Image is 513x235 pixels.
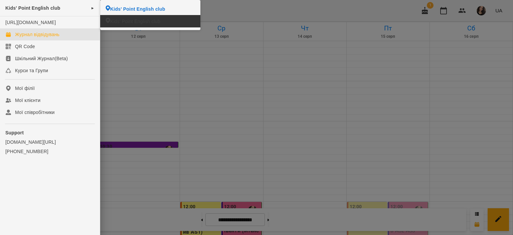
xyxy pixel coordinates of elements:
div: Курси та Групи [15,67,48,74]
div: Мої співробітники [15,109,55,116]
div: Журнал відвідувань [15,31,59,38]
span: Kids' Point English club [110,6,165,12]
a: [PHONE_NUMBER] [5,148,95,155]
span: Kids' Point English club [5,5,60,11]
a: [DOMAIN_NAME][URL] [5,139,95,145]
a: [URL][DOMAIN_NAME] [5,20,56,25]
span: Kids' Point English club [110,18,160,25]
div: Шкільний Журнал(Beta) [15,55,68,62]
div: Мої філії [15,85,35,92]
div: Мої клієнти [15,97,40,104]
div: QR Code [15,43,35,50]
p: Support [5,129,95,136]
span: ► [91,5,95,11]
